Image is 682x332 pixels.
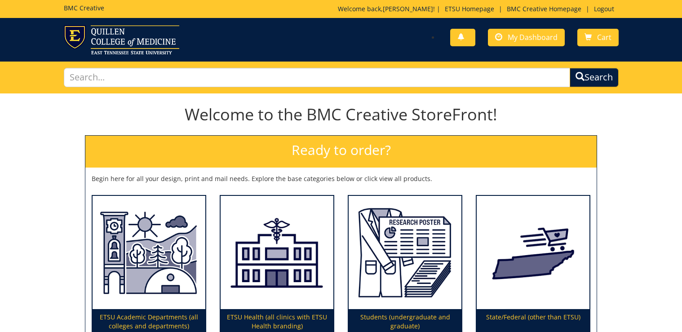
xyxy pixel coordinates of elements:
[577,29,619,46] a: Cart
[338,4,619,13] p: Welcome back, ! | | |
[597,32,611,42] span: Cart
[508,32,558,42] span: My Dashboard
[349,196,461,310] img: Students (undergraduate and graduate)
[64,4,104,11] h5: BMC Creative
[589,4,619,13] a: Logout
[92,174,590,183] p: Begin here for all your design, print and mail needs. Explore the base categories below or click ...
[221,196,333,310] img: ETSU Health (all clinics with ETSU Health branding)
[440,4,499,13] a: ETSU Homepage
[502,4,586,13] a: BMC Creative Homepage
[64,68,570,87] input: Search...
[570,68,619,87] button: Search
[85,136,597,168] h2: Ready to order?
[383,4,433,13] a: [PERSON_NAME]
[64,25,179,54] img: ETSU logo
[477,196,589,310] img: State/Federal (other than ETSU)
[85,106,597,124] h1: Welcome to the BMC Creative StoreFront!
[488,29,565,46] a: My Dashboard
[93,196,205,310] img: ETSU Academic Departments (all colleges and departments)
